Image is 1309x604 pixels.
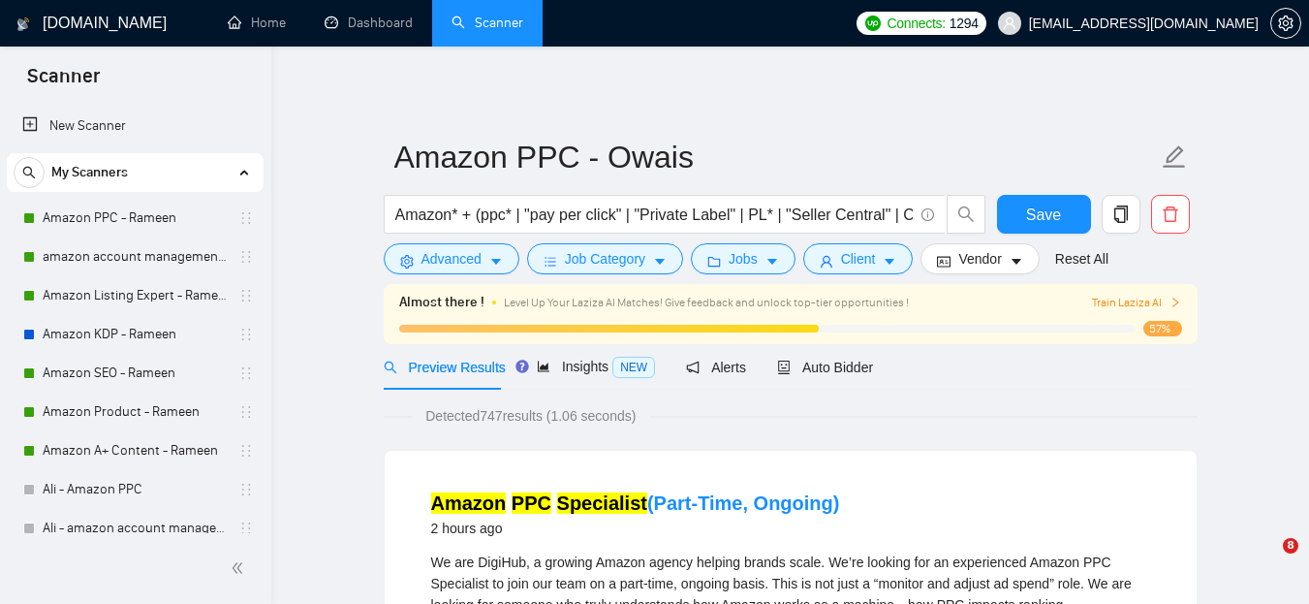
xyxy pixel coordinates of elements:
span: user [1003,16,1016,30]
span: caret-down [653,254,667,269]
span: Preview Results [384,360,506,375]
button: copy [1102,195,1140,234]
div: 2 hours ago [431,517,840,540]
span: Connects: [887,13,945,34]
mark: Amazon [431,493,507,514]
span: My Scanners [51,153,128,192]
span: holder [238,366,254,381]
iframe: Intercom live chat [1243,538,1290,585]
img: upwork-logo.png [865,16,881,31]
span: Advanced [421,248,482,270]
span: notification [686,361,700,374]
span: 57% [1143,321,1182,336]
a: amazon account management - Rameen [43,238,227,276]
a: Amazon SEO - Rameen [43,354,227,393]
span: info-circle [921,208,934,221]
span: delete [1152,206,1189,223]
button: barsJob Categorycaret-down [527,243,683,274]
span: double-left [231,558,250,578]
span: caret-down [765,254,779,269]
span: Auto Bidder [777,360,873,375]
button: search [947,195,985,234]
span: search [948,206,984,223]
a: Amazon KDP - Rameen [43,315,227,354]
span: search [384,361,397,374]
a: Amazon PPC - Rameen [43,199,227,238]
span: Scanner [12,62,115,103]
button: delete [1151,195,1190,234]
span: Detected 747 results (1.06 seconds) [412,405,649,427]
span: setting [400,254,414,269]
span: holder [238,521,254,536]
span: robot [777,361,791,374]
input: Search Freelance Jobs... [395,203,913,227]
div: Tooltip anchor [514,358,531,375]
span: Save [1026,203,1061,227]
span: 1294 [950,13,979,34]
a: homeHome [228,15,286,31]
span: Client [841,248,876,270]
span: Insights [537,359,655,374]
button: folderJobscaret-down [691,243,795,274]
span: search [15,166,44,179]
mark: Specialist [557,493,647,514]
span: holder [238,210,254,226]
span: holder [238,249,254,265]
span: holder [238,404,254,420]
span: holder [238,327,254,342]
a: New Scanner [22,107,248,145]
li: New Scanner [7,107,264,145]
span: right [1169,297,1181,308]
input: Scanner name... [394,133,1158,181]
a: setting [1270,16,1301,31]
a: Amazon Listing Expert - Rameen [43,276,227,315]
button: settingAdvancedcaret-down [384,243,519,274]
a: Reset All [1055,248,1108,270]
span: caret-down [883,254,896,269]
span: Level Up Your Laziza AI Matches! Give feedback and unlock top-tier opportunities ! [504,296,909,309]
button: idcardVendorcaret-down [920,243,1039,274]
a: Ali - Amazon PPC [43,470,227,509]
a: Ali - amazon account management [43,509,227,548]
a: Amazon A+ Content - Rameen [43,431,227,470]
span: copy [1103,206,1139,223]
span: Job Category [565,248,645,270]
span: setting [1271,16,1300,31]
span: Almost there ! [399,292,484,313]
span: holder [238,288,254,303]
span: idcard [937,254,951,269]
span: caret-down [489,254,503,269]
span: caret-down [1010,254,1023,269]
button: search [14,157,45,188]
button: Train Laziza AI [1092,294,1181,312]
button: userClientcaret-down [803,243,914,274]
span: holder [238,482,254,497]
span: NEW [612,357,655,378]
img: logo [16,9,30,40]
span: folder [707,254,721,269]
span: edit [1162,144,1187,170]
span: area-chart [537,360,550,373]
a: Amazon PPC Specialist(Part-Time, Ongoing) [431,493,840,514]
button: Save [997,195,1091,234]
span: bars [544,254,557,269]
a: dashboardDashboard [325,15,413,31]
a: searchScanner [452,15,523,31]
button: setting [1270,8,1301,39]
span: holder [238,443,254,459]
span: 8 [1283,538,1298,554]
span: user [820,254,833,269]
span: Vendor [958,248,1001,270]
a: Amazon Product - Rameen [43,393,227,431]
mark: PPC [512,493,551,514]
span: Jobs [729,248,758,270]
span: Alerts [686,360,746,375]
